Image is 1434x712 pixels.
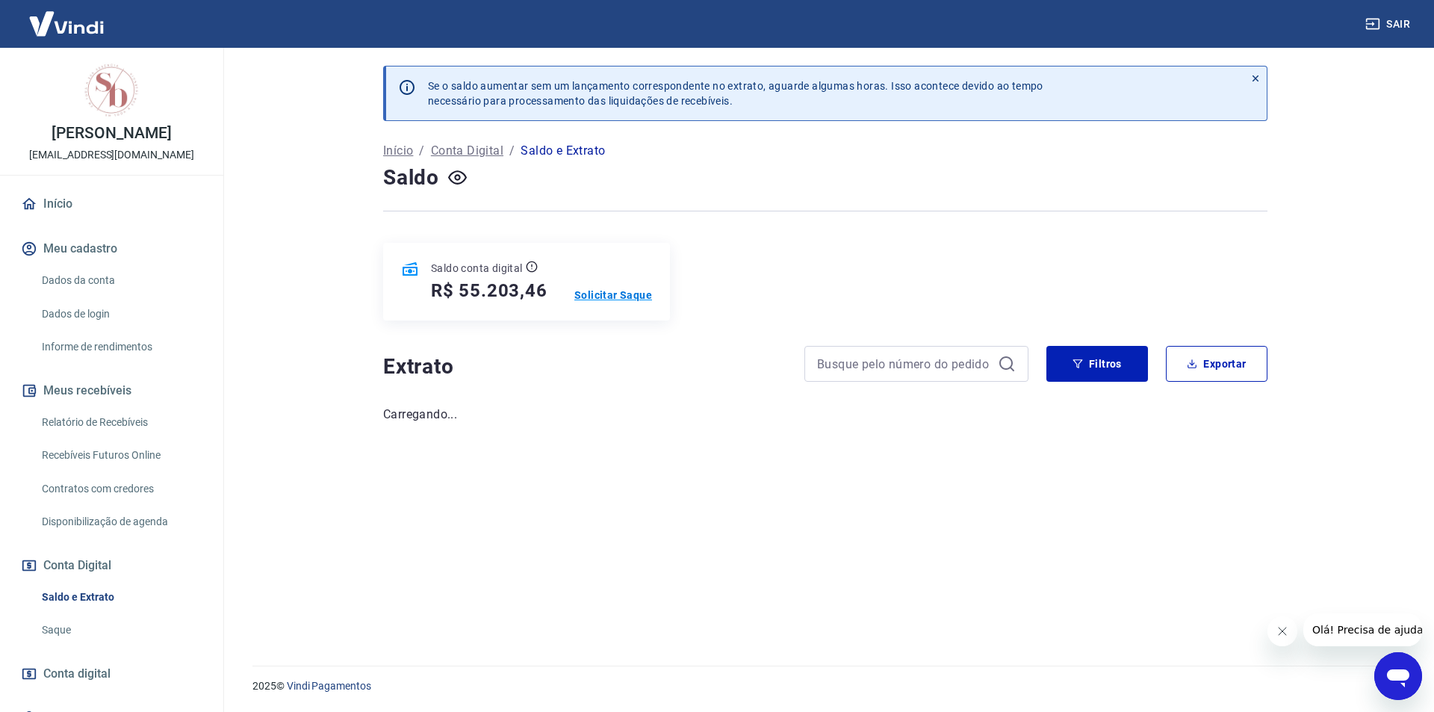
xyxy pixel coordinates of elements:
a: Saque [36,615,205,646]
p: Se o saldo aumentar sem um lançamento correspondente no extrato, aguarde algumas horas. Isso acon... [428,78,1043,108]
img: da6affc6-e9e8-4882-94b9-39dc5199d7ef.jpeg [82,60,142,120]
button: Conta Digital [18,549,205,582]
button: Meus recebíveis [18,374,205,407]
a: Saldo e Extrato [36,582,205,613]
p: Carregando... [383,406,1267,424]
a: Relatório de Recebíveis [36,407,205,438]
input: Busque pelo número do pedido [817,353,992,375]
img: Vindi [18,1,115,46]
button: Filtros [1046,346,1148,382]
p: [PERSON_NAME] [52,126,171,141]
a: Início [383,142,413,160]
a: Contratos com credores [36,474,205,504]
button: Meu cadastro [18,232,205,265]
a: Conta Digital [431,142,503,160]
p: [EMAIL_ADDRESS][DOMAIN_NAME] [29,147,194,163]
iframe: Fechar mensagem [1267,616,1297,646]
a: Início [18,188,205,220]
a: Informe de rendimentos [36,332,205,362]
h4: Extrato [383,352,786,382]
a: Disponibilização de agenda [36,507,205,537]
iframe: Mensagem da empresa [1303,613,1422,646]
a: Recebíveis Futuros Online [36,440,205,471]
span: Conta digital [43,663,111,684]
iframe: Botão para abrir a janela de mensagens [1374,652,1422,700]
a: Dados de login [36,299,205,329]
a: Dados da conta [36,265,205,296]
a: Vindi Pagamentos [287,680,371,692]
a: Conta digital [18,657,205,690]
span: Olá! Precisa de ajuda? [9,10,125,22]
p: Saldo conta digital [431,261,523,276]
p: 2025 © [252,678,1398,694]
h4: Saldo [383,163,439,193]
button: Sair [1362,10,1416,38]
h5: R$ 55.203,46 [431,279,547,303]
p: / [419,142,424,160]
a: Solicitar Saque [574,288,652,303]
p: Saldo e Extrato [521,142,605,160]
p: / [509,142,515,160]
button: Exportar [1166,346,1267,382]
